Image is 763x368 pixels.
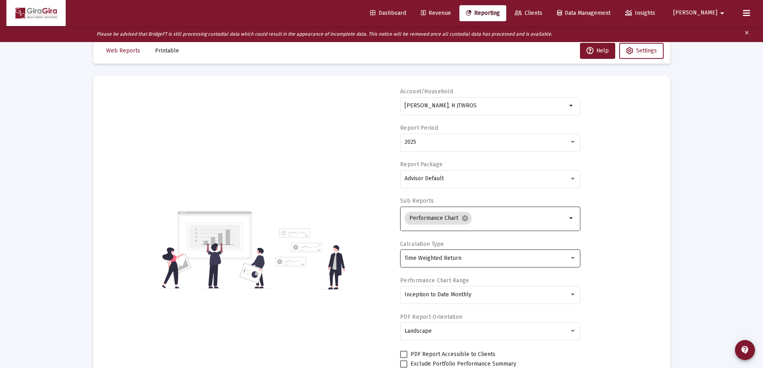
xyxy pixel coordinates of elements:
mat-icon: arrow_drop_down [567,101,576,111]
span: [PERSON_NAME] [673,10,717,16]
label: Calculation Type [400,241,444,247]
span: Insights [625,10,655,16]
mat-chip-list: Selection [405,210,567,226]
button: [PERSON_NAME] [664,5,737,21]
input: Search or select an account or household [405,103,567,109]
mat-icon: clear [744,28,750,40]
label: Report Period [400,125,438,131]
span: Settings [636,47,657,54]
mat-icon: arrow_drop_down [567,213,576,223]
button: Settings [619,43,664,59]
a: Clients [508,5,549,21]
button: Printable [149,43,185,59]
label: Sub Reports [400,197,434,204]
mat-icon: arrow_drop_down [717,5,727,21]
i: Please be advised that BridgeFT is still processing custodial data which could result in the appe... [97,31,552,37]
label: Performance Chart Range [400,277,469,284]
span: Revenue [421,10,451,16]
span: Clients [515,10,542,16]
span: Data Management [557,10,610,16]
mat-icon: cancel [461,215,469,222]
span: Printable [155,47,179,54]
img: reporting-alt [275,228,345,290]
a: Reporting [459,5,506,21]
span: Dashboard [370,10,406,16]
span: Landscape [405,328,432,334]
span: Help [586,47,609,54]
span: Time Weighted Return [405,255,461,261]
a: Dashboard [364,5,413,21]
mat-icon: contact_support [740,345,750,355]
span: 2025 [405,139,416,145]
span: Inception to Date Monthly [405,291,471,298]
span: Reporting [466,10,500,16]
a: Data Management [551,5,617,21]
label: PDF Report Orientation [400,314,462,320]
img: reporting [160,210,270,290]
button: Web Reports [100,43,147,59]
a: Insights [619,5,662,21]
label: Report Package [400,161,443,168]
span: Web Reports [106,47,140,54]
span: Advisor Default [405,175,444,182]
label: Account/Household [400,88,453,95]
span: PDF Report Accessible to Clients [411,350,495,359]
a: Revenue [415,5,457,21]
button: Help [580,43,615,59]
mat-chip: Performance Chart [405,212,472,225]
img: Dashboard [12,5,60,21]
